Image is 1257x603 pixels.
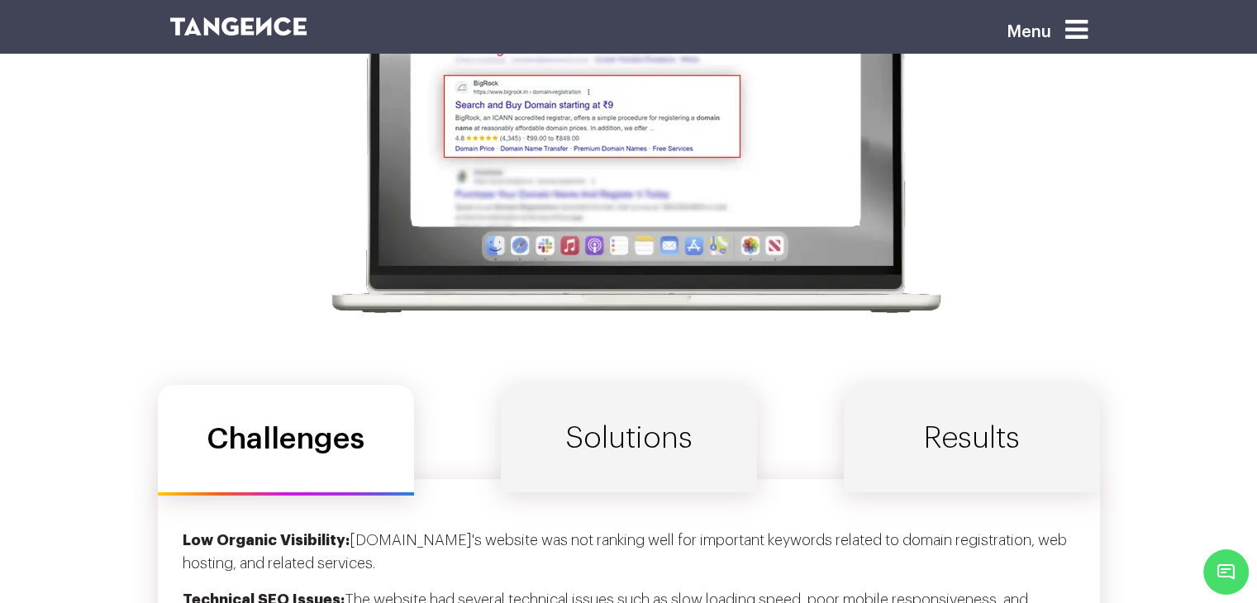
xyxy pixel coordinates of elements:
p: [DOMAIN_NAME]'s website was not ranking well for important keywords related to domain registratio... [183,529,1075,588]
strong: Low Organic Visibility: [183,533,350,548]
a: Challenges [158,385,414,496]
a: Results [844,385,1100,492]
span: Chat Widget [1203,549,1249,595]
a: Solutions [501,385,757,492]
img: logo SVG [170,17,307,36]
